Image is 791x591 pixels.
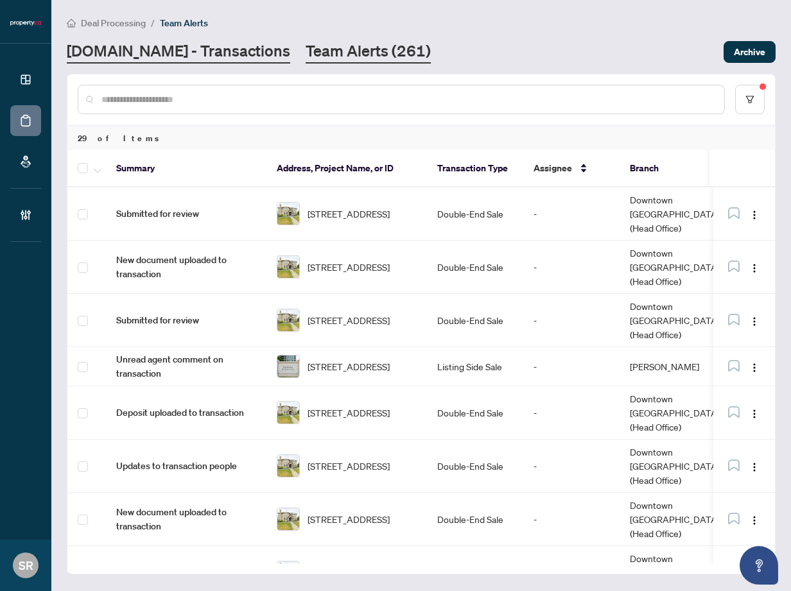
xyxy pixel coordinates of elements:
[749,462,760,472] img: Logo
[427,440,523,493] td: Double-End Sale
[160,17,208,29] span: Team Alerts
[277,203,299,225] img: thumbnail-img
[735,85,765,114] button: filter
[620,386,730,440] td: Downtown [GEOGRAPHIC_DATA] (Head Office)
[116,253,256,281] span: New document uploaded to transaction
[427,347,523,386] td: Listing Side Sale
[308,260,390,274] span: [STREET_ADDRESS]
[67,19,76,28] span: home
[151,15,155,30] li: /
[744,310,765,330] button: Logo
[106,150,266,187] th: Summary
[277,256,299,278] img: thumbnail-img
[308,207,390,221] span: [STREET_ADDRESS]
[81,17,146,29] span: Deal Processing
[620,241,730,294] td: Downtown [GEOGRAPHIC_DATA] (Head Office)
[724,41,776,63] button: Archive
[744,356,765,377] button: Logo
[116,406,256,420] span: Deposit uploaded to transaction
[749,316,760,327] img: Logo
[277,455,299,477] img: thumbnail-img
[744,456,765,476] button: Logo
[19,556,33,574] span: SR
[277,309,299,331] img: thumbnail-img
[116,313,256,327] span: Submitted for review
[277,508,299,530] img: thumbnail-img
[744,203,765,224] button: Logo
[620,347,730,386] td: [PERSON_NAME]
[620,440,730,493] td: Downtown [GEOGRAPHIC_DATA] (Head Office)
[523,241,620,294] td: -
[523,294,620,347] td: -
[277,402,299,424] img: thumbnail-img
[523,347,620,386] td: -
[308,359,390,373] span: [STREET_ADDRESS]
[67,126,775,150] div: 29 of Items
[523,386,620,440] td: -
[308,459,390,473] span: [STREET_ADDRESS]
[744,509,765,529] button: Logo
[427,294,523,347] td: Double-End Sale
[744,402,765,423] button: Logo
[427,187,523,241] td: Double-End Sale
[277,561,299,583] img: thumbnail-img
[427,386,523,440] td: Double-End Sale
[427,150,523,187] th: Transaction Type
[745,95,754,104] span: filter
[67,40,290,64] a: [DOMAIN_NAME] - Transactions
[620,150,716,187] th: Branch
[749,263,760,273] img: Logo
[116,505,256,533] span: New document uploaded to transaction
[740,546,778,585] button: Open asap
[116,207,256,221] span: Submitted for review
[266,150,427,187] th: Address, Project Name, or ID
[308,313,390,327] span: [STREET_ADDRESS]
[523,493,620,546] td: -
[306,40,431,64] a: Team Alerts (261)
[427,241,523,294] td: Double-End Sale
[749,409,760,419] img: Logo
[10,19,41,27] img: logo
[523,440,620,493] td: -
[116,352,256,381] span: Unread agent comment on transaction
[620,294,730,347] td: Downtown [GEOGRAPHIC_DATA] (Head Office)
[749,210,760,220] img: Logo
[308,406,390,420] span: [STREET_ADDRESS]
[534,161,572,175] span: Assignee
[116,459,256,473] span: Updates to transaction people
[308,512,390,526] span: [STREET_ADDRESS]
[749,363,760,373] img: Logo
[620,493,730,546] td: Downtown [GEOGRAPHIC_DATA] (Head Office)
[523,187,620,241] td: -
[523,150,620,187] th: Assignee
[734,42,765,62] span: Archive
[277,355,299,377] img: thumbnail-img
[749,515,760,526] img: Logo
[427,493,523,546] td: Double-End Sale
[620,187,730,241] td: Downtown [GEOGRAPHIC_DATA] (Head Office)
[744,257,765,277] button: Logo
